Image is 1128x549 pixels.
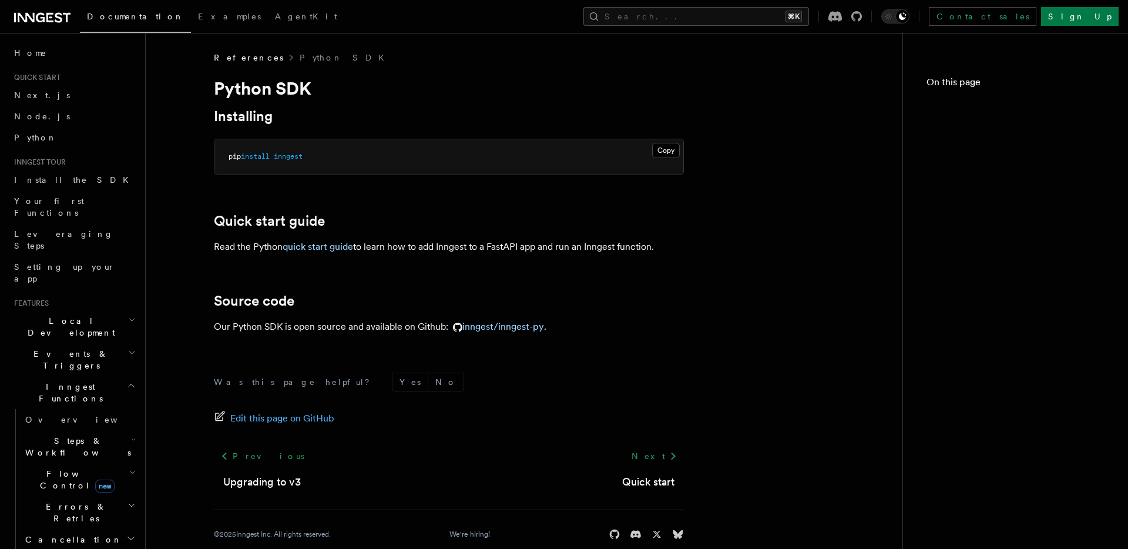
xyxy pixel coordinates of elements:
span: pip [229,152,241,160]
button: Inngest Functions [9,376,138,409]
p: Our Python SDK is open source and available on Github: . [214,319,684,335]
span: Steps & Workflows [21,435,131,458]
button: No [428,373,464,391]
button: Copy [652,143,680,158]
a: Installing [214,108,273,125]
span: Inngest tour [9,158,66,167]
a: Documentation [80,4,191,33]
span: Setting up your app [14,262,115,283]
span: new [95,480,115,493]
span: Local Development [9,315,128,339]
span: References [214,52,283,63]
a: Node.js [9,106,138,127]
span: Features [9,299,49,308]
a: We're hiring! [449,530,490,539]
span: Documentation [87,12,184,21]
button: Events & Triggers [9,343,138,376]
a: Upgrading to v3 [223,474,301,490]
a: Edit this page on GitHub [214,410,334,427]
button: Errors & Retries [21,496,138,529]
a: Leveraging Steps [9,223,138,256]
a: quick start guide [283,241,353,252]
a: Contact sales [929,7,1036,26]
a: Quick start [622,474,674,490]
a: Next.js [9,85,138,106]
span: inngest [274,152,303,160]
a: inngest/inngest-py [448,321,544,332]
a: Next [625,446,684,467]
a: Python SDK [300,52,391,63]
span: Cancellation [21,534,122,545]
h1: Python SDK [214,78,684,99]
span: Your first Functions [14,196,84,217]
span: Next.js [14,91,70,100]
span: install [241,152,270,160]
a: AgentKit [268,4,344,32]
button: Toggle dark mode [881,9,909,24]
span: Overview [25,415,146,424]
a: Sign Up [1041,7,1119,26]
a: Setting up your app [9,256,138,289]
a: Examples [191,4,268,32]
span: AgentKit [275,12,337,21]
span: Leveraging Steps [14,229,113,250]
kbd: ⌘K [785,11,802,22]
a: Install the SDK [9,169,138,190]
a: Source code [214,293,294,309]
span: Events & Triggers [9,348,128,371]
button: Search...⌘K [583,7,809,26]
a: Home [9,42,138,63]
button: Local Development [9,310,138,343]
h4: On this page [926,75,1104,94]
a: Your first Functions [9,190,138,223]
a: Quick start guide [214,213,325,229]
span: Quick start [9,73,61,82]
span: Examples [198,12,261,21]
span: Errors & Retries [21,501,127,524]
div: © 2025 Inngest Inc. All rights reserved. [214,530,331,539]
span: Inngest Functions [9,381,127,404]
button: Yes [392,373,428,391]
span: Flow Control [21,468,129,491]
button: Steps & Workflows [21,430,138,463]
span: Python [14,133,57,142]
span: Node.js [14,112,70,121]
a: Overview [21,409,138,430]
button: Flow Controlnew [21,463,138,496]
p: Read the Python to learn how to add Inngest to a FastAPI app and run an Inngest function. [214,239,684,255]
span: Home [14,47,47,59]
p: Was this page helpful? [214,376,378,388]
a: Previous [214,446,311,467]
a: Python [9,127,138,148]
span: Install the SDK [14,175,136,185]
span: Edit this page on GitHub [230,410,334,427]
